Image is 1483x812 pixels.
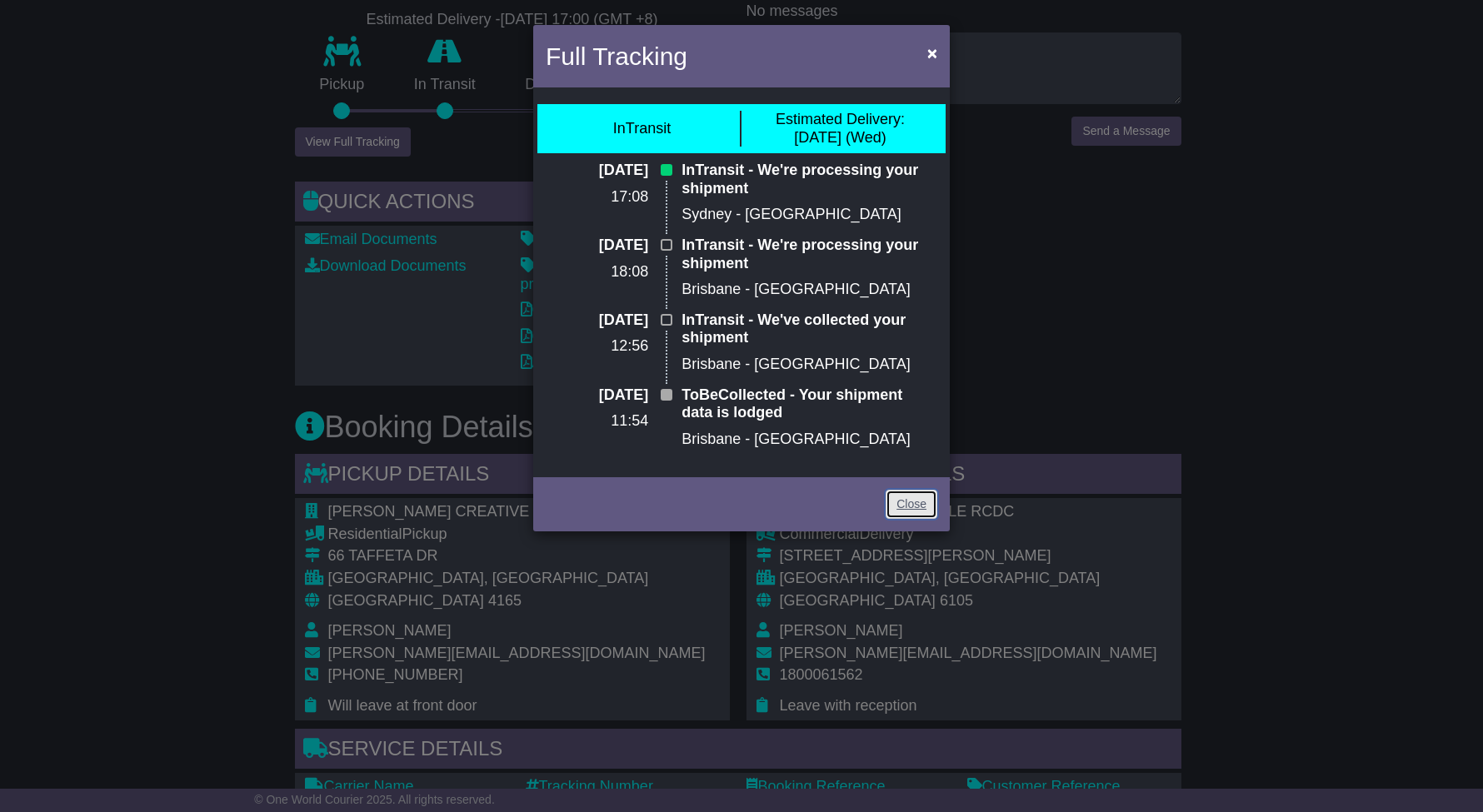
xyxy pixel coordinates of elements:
p: Brisbane - [GEOGRAPHIC_DATA] [682,281,937,299]
p: Sydney - [GEOGRAPHIC_DATA] [682,206,937,224]
p: Brisbane - [GEOGRAPHIC_DATA] [682,431,937,449]
p: [DATE] [546,311,648,330]
p: InTransit - We're processing your shipment [682,237,937,272]
a: Close [886,490,937,519]
p: 12:56 [546,337,648,356]
p: [DATE] [546,162,648,180]
div: [DATE] (Wed) [776,111,905,147]
p: ToBeCollected - Your shipment data is lodged [682,386,937,422]
span: Estimated Delivery: [776,111,905,127]
button: Close [919,36,946,70]
p: [DATE] [546,386,648,405]
h4: Full Tracking [546,37,687,75]
p: Brisbane - [GEOGRAPHIC_DATA] [682,356,937,374]
p: 18:08 [546,263,648,281]
p: InTransit - We've collected your shipment [682,311,937,347]
p: [DATE] [546,237,648,255]
p: 17:08 [546,188,648,207]
div: InTransit [613,120,671,138]
span: × [927,43,937,62]
p: 11:54 [546,412,648,431]
p: InTransit - We're processing your shipment [682,162,937,197]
